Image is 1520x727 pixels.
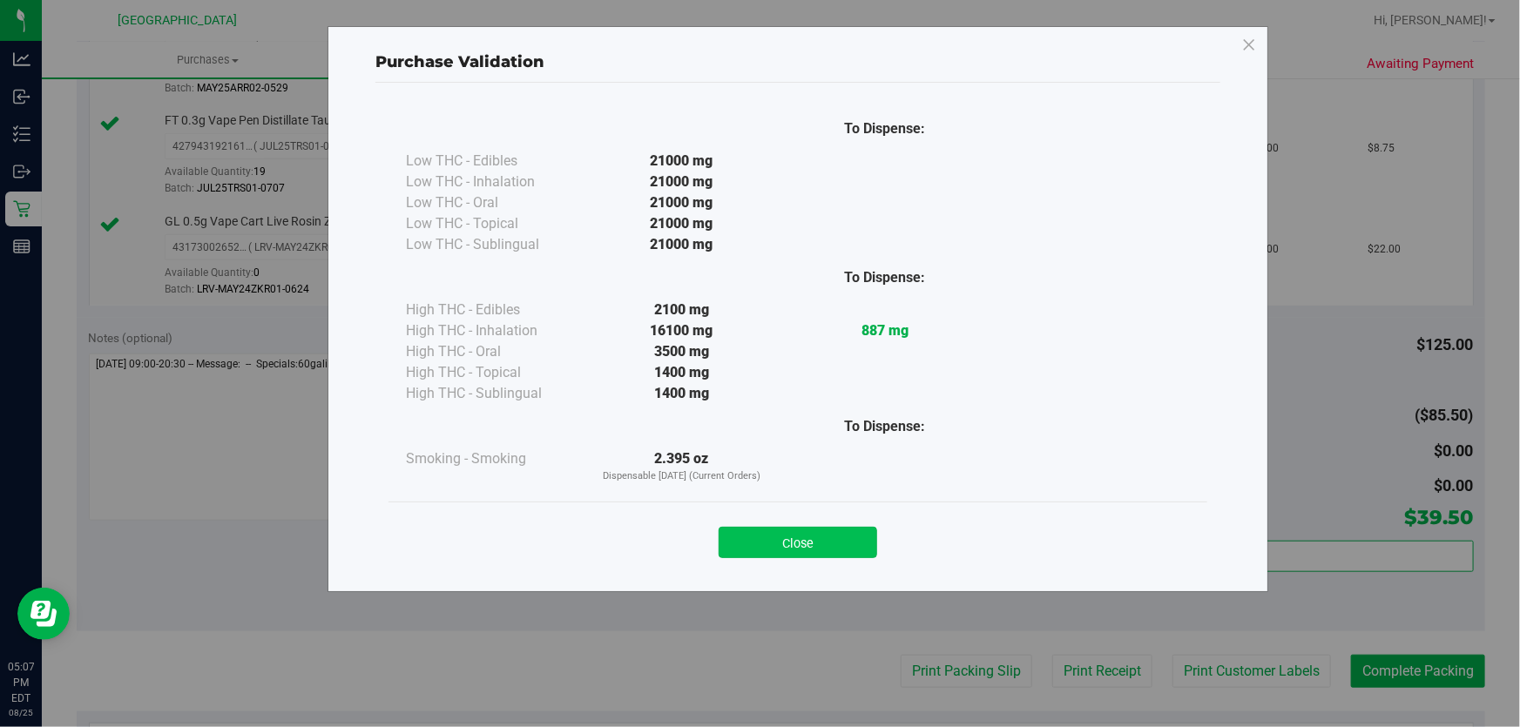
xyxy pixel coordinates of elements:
[406,362,580,383] div: High THC - Topical
[406,172,580,192] div: Low THC - Inhalation
[580,234,783,255] div: 21000 mg
[580,192,783,213] div: 21000 mg
[580,448,783,484] div: 2.395 oz
[783,118,986,139] div: To Dispense:
[580,362,783,383] div: 1400 mg
[406,213,580,234] div: Low THC - Topical
[783,416,986,437] div: To Dispense:
[719,527,877,558] button: Close
[406,192,580,213] div: Low THC - Oral
[406,320,580,341] div: High THC - Inhalation
[580,469,783,484] p: Dispensable [DATE] (Current Orders)
[406,383,580,404] div: High THC - Sublingual
[375,52,544,71] span: Purchase Validation
[406,300,580,320] div: High THC - Edibles
[580,320,783,341] div: 16100 mg
[580,172,783,192] div: 21000 mg
[406,151,580,172] div: Low THC - Edibles
[406,448,580,469] div: Smoking - Smoking
[17,588,70,640] iframe: Resource center
[580,151,783,172] div: 21000 mg
[406,341,580,362] div: High THC - Oral
[406,234,580,255] div: Low THC - Sublingual
[580,213,783,234] div: 21000 mg
[580,300,783,320] div: 2100 mg
[861,322,909,339] strong: 887 mg
[580,341,783,362] div: 3500 mg
[580,383,783,404] div: 1400 mg
[783,267,986,288] div: To Dispense:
